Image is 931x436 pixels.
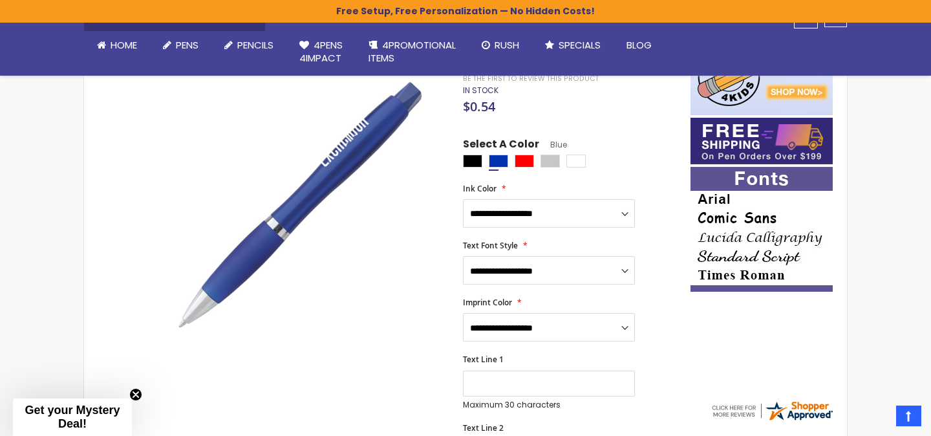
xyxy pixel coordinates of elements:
[559,38,601,52] span: Specials
[211,31,286,60] a: Pencils
[690,118,833,164] img: Free shipping on orders over $199
[463,183,497,194] span: Ink Color
[463,98,495,115] span: $0.54
[176,38,198,52] span: Pens
[463,74,599,83] a: Be the first to review this product
[299,38,343,65] span: 4Pens 4impact
[150,58,445,354] img: blue-souvenir-lyric-pen-2024_1.jpg
[129,388,142,401] button: Close teaser
[237,38,273,52] span: Pencils
[356,31,469,73] a: 4PROMOTIONALITEMS
[463,422,504,433] span: Text Line 2
[532,31,614,60] a: Specials
[463,240,518,251] span: Text Font Style
[111,38,137,52] span: Home
[690,167,833,292] img: font-personalization-examples
[150,31,211,60] a: Pens
[710,414,834,425] a: 4pens.com certificate URL
[515,155,534,168] div: Red
[463,85,498,96] div: Availability
[539,139,567,150] span: Blue
[13,398,132,436] div: Get your Mystery Deal!Close teaser
[469,31,532,60] a: Rush
[463,137,539,155] span: Select A Color
[25,404,120,430] span: Get your Mystery Deal!
[369,38,456,65] span: 4PROMOTIONAL ITEMS
[495,38,519,52] span: Rush
[463,400,635,410] p: Maximum 30 characters
[824,401,931,436] iframe: Google Customer Reviews
[566,155,586,168] div: White
[463,354,504,365] span: Text Line 1
[463,85,498,96] span: In stock
[690,40,833,115] img: 4pens 4 kids
[614,31,665,60] a: Blog
[463,155,482,168] div: Black
[463,297,512,308] span: Imprint Color
[84,31,150,60] a: Home
[626,38,652,52] span: Blog
[489,155,508,168] div: Blue
[710,399,834,422] img: 4pens.com widget logo
[286,31,356,73] a: 4Pens4impact
[540,155,560,168] div: Silver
